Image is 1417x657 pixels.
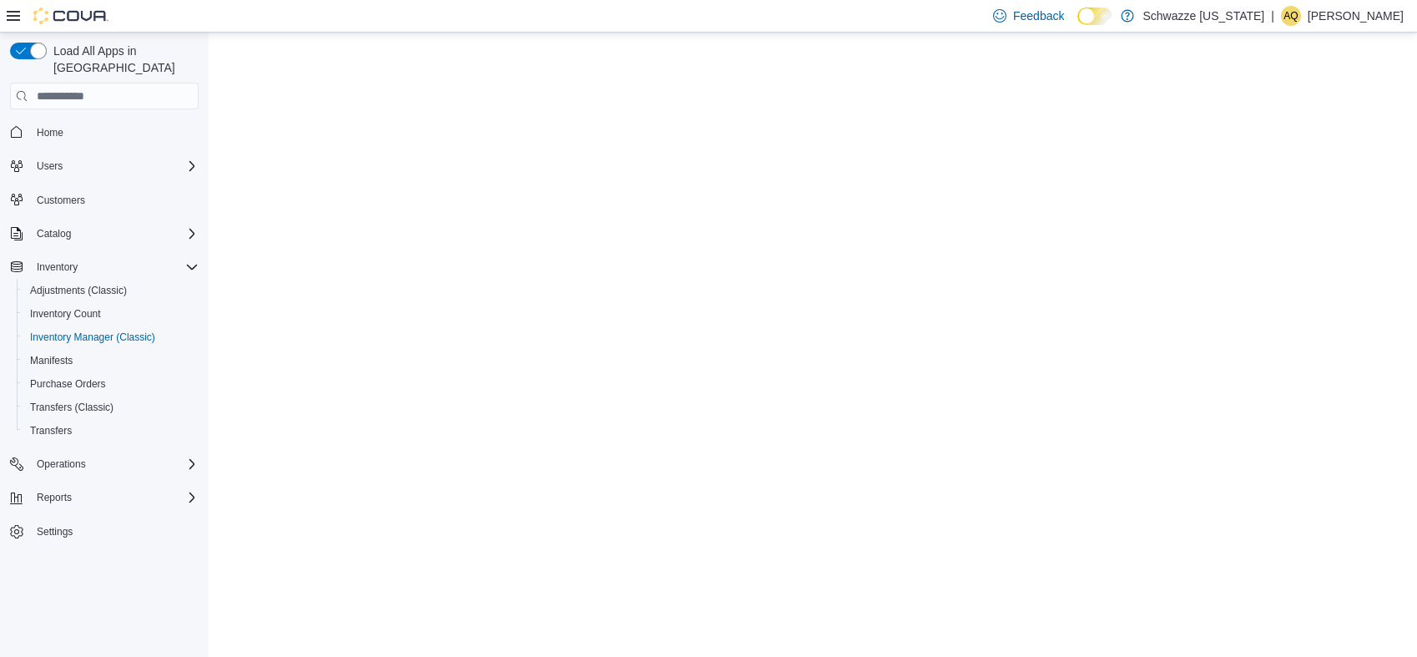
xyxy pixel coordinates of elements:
button: Users [3,154,205,178]
button: Transfers (Classic) [17,396,205,419]
a: Home [30,123,70,143]
div: Anastasia Queen [1281,6,1301,26]
span: Reports [30,488,199,508]
span: Transfers [30,424,72,437]
span: Adjustments (Classic) [23,280,199,301]
a: Purchase Orders [23,374,113,394]
span: Inventory Count [30,307,101,321]
button: Reports [30,488,78,508]
span: Transfers (Classic) [23,397,199,417]
button: Inventory Manager (Classic) [17,326,205,349]
nav: Complex example [10,113,199,587]
button: Purchase Orders [17,372,205,396]
a: Customers [30,190,92,210]
button: Operations [3,452,205,476]
button: Inventory Count [17,302,205,326]
button: Manifests [17,349,205,372]
a: Adjustments (Classic) [23,280,134,301]
button: Inventory [3,255,205,279]
span: Inventory [30,257,199,277]
a: Inventory Manager (Classic) [23,327,162,347]
p: Schwazze [US_STATE] [1142,6,1264,26]
button: Transfers [17,419,205,442]
button: Catalog [3,222,205,245]
button: Reports [3,486,205,509]
span: Customers [37,194,85,207]
p: | [1271,6,1274,26]
span: Catalog [37,227,71,240]
a: Manifests [23,351,79,371]
span: Customers [30,190,199,210]
p: [PERSON_NAME] [1308,6,1404,26]
span: Settings [37,525,73,538]
span: Inventory [37,260,78,274]
span: Users [30,156,199,176]
span: Settings [30,521,199,542]
span: Users [37,159,63,173]
span: Catalog [30,224,199,244]
span: Manifests [30,354,73,367]
button: Operations [30,454,93,474]
span: Load All Apps in [GEOGRAPHIC_DATA] [47,43,199,76]
span: Manifests [23,351,199,371]
button: Customers [3,188,205,212]
span: Operations [37,457,86,471]
button: Users [30,156,69,176]
span: Reports [37,491,72,504]
span: Feedback [1013,8,1064,24]
a: Inventory Count [23,304,108,324]
span: Home [30,121,199,142]
span: Dark Mode [1077,25,1078,26]
a: Transfers (Classic) [23,397,120,417]
input: Dark Mode [1077,8,1112,25]
img: Cova [33,8,108,24]
a: Settings [30,522,79,542]
a: Transfers [23,421,78,441]
span: Purchase Orders [30,377,106,391]
span: AQ [1283,6,1298,26]
span: Adjustments (Classic) [30,284,127,297]
span: Inventory Manager (Classic) [30,331,155,344]
span: Inventory Manager (Classic) [23,327,199,347]
span: Operations [30,454,199,474]
button: Settings [3,519,205,543]
span: Purchase Orders [23,374,199,394]
span: Transfers [23,421,199,441]
button: Catalog [30,224,78,244]
button: Inventory [30,257,84,277]
button: Adjustments (Classic) [17,279,205,302]
span: Transfers (Classic) [30,401,113,414]
span: Inventory Count [23,304,199,324]
button: Home [3,119,205,144]
span: Home [37,126,63,139]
